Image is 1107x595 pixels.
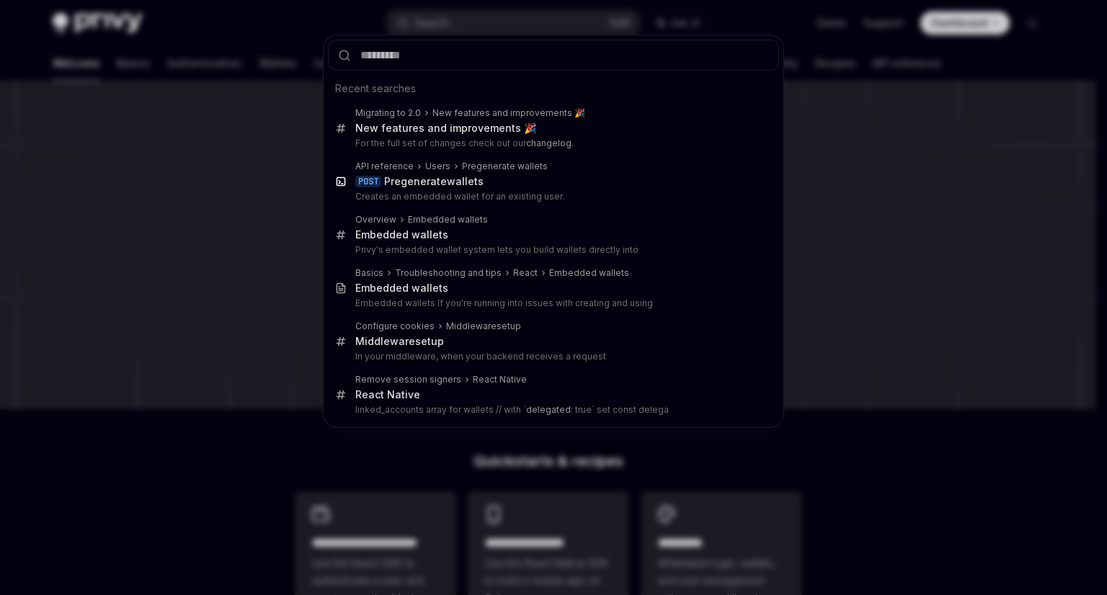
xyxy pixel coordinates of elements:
[355,282,448,295] div: s
[355,228,443,241] b: Embedded wallet
[355,297,749,309] p: Embedded wallets If you're running into issues with creating and using
[384,175,447,187] b: Pregenerate
[425,161,450,172] div: Users
[335,81,416,96] span: Recent searches
[355,122,536,135] div: New features and improvements 🎉
[355,404,749,416] p: linked_accounts array for wallets // with ` : true` set const delega
[355,228,448,241] div: s
[355,244,749,256] p: Privy's embedded wallet system lets you build wallets directly into
[513,267,538,279] div: React
[355,161,414,172] div: API reference
[355,282,443,294] b: Embedded wallet
[355,107,421,119] div: Migrating to 2.0
[355,138,749,149] p: For the full set of changes check out our .
[526,404,571,415] b: delegated
[355,335,415,347] b: Middleware
[355,214,396,225] div: Overview
[395,267,502,279] div: Troubleshooting and tips
[355,267,383,279] div: Basics
[432,107,585,119] div: New features and improvements 🎉
[526,138,572,148] b: changelog
[408,214,483,225] b: Embedded wallet
[473,374,527,385] div: React Native
[355,191,749,202] p: Creates an embedded wallet for an existing user.
[355,321,435,332] div: Configure cookies
[355,351,749,362] p: In your middleware, when your backend receives a request
[384,175,484,188] div: wallets
[355,335,444,348] div: setup
[408,214,488,225] div: s
[355,176,381,187] div: POST
[549,267,629,279] div: Embedded wallets
[446,321,497,331] b: Middleware
[355,388,420,401] div: React Native
[355,374,461,385] div: Remove session signers
[446,321,521,332] div: setup
[462,161,548,172] div: Pregenerate wallets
